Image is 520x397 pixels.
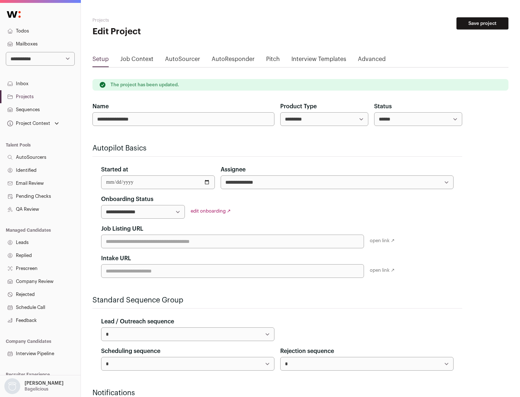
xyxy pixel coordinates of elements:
div: Project Context [6,121,50,126]
p: The project has been updated. [110,82,179,88]
h2: Projects [92,17,231,23]
label: Name [92,102,109,111]
label: Lead / Outreach sequence [101,317,174,326]
label: Scheduling sequence [101,347,160,355]
button: Save project [456,17,508,30]
button: Open dropdown [6,118,60,128]
h1: Edit Project [92,26,231,38]
h2: Autopilot Basics [92,143,462,153]
p: Bagelicious [25,386,48,392]
label: Assignee [221,165,246,174]
a: Job Context [120,55,153,66]
img: nopic.png [4,378,20,394]
a: Advanced [358,55,386,66]
label: Onboarding Status [101,195,153,204]
img: Wellfound [3,7,25,22]
a: Pitch [266,55,280,66]
label: Job Listing URL [101,224,143,233]
h2: Standard Sequence Group [92,295,462,305]
label: Intake URL [101,254,131,263]
a: Interview Templates [291,55,346,66]
p: [PERSON_NAME] [25,380,64,386]
a: edit onboarding ↗ [191,209,231,213]
label: Started at [101,165,128,174]
label: Product Type [280,102,317,111]
a: AutoSourcer [165,55,200,66]
label: Status [374,102,392,111]
label: Rejection sequence [280,347,334,355]
a: AutoResponder [212,55,255,66]
a: Setup [92,55,109,66]
button: Open dropdown [3,378,65,394]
